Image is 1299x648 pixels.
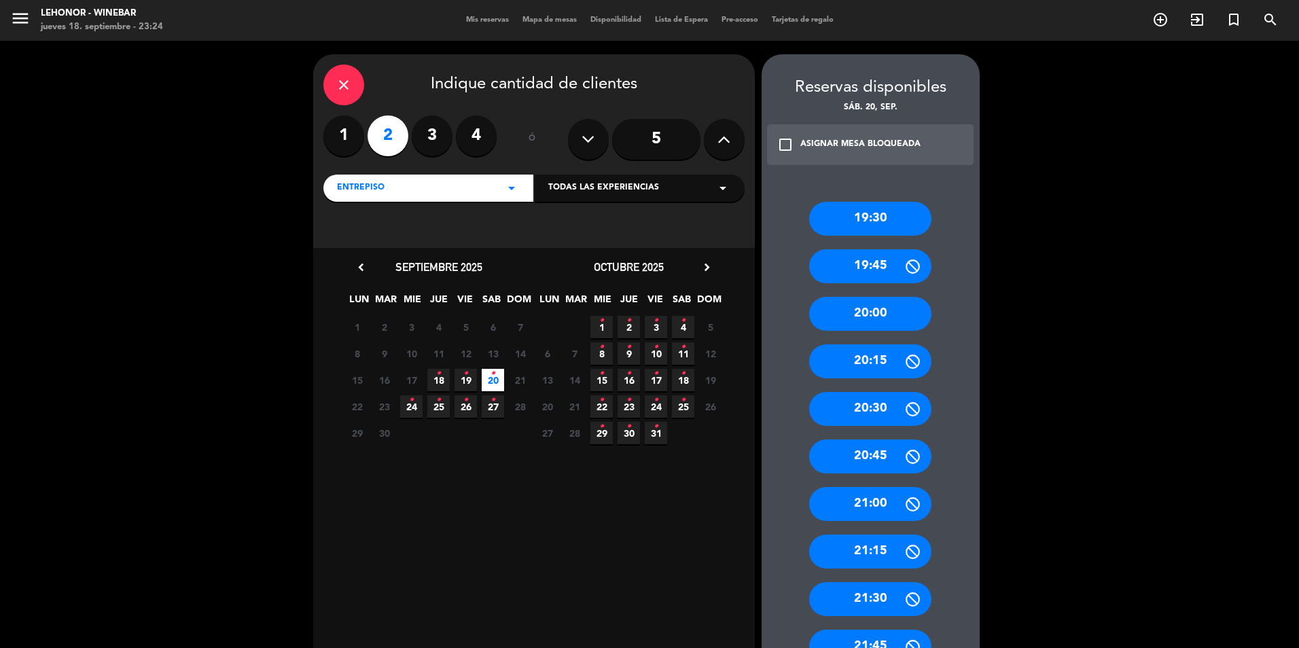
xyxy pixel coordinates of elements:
[373,342,395,365] span: 9
[536,422,558,444] span: 27
[491,389,495,411] i: •
[536,395,558,418] span: 20
[1152,12,1169,28] i: add_circle_outline
[681,363,686,384] i: •
[654,363,658,384] i: •
[323,65,745,105] div: Indique cantidad de clientes
[590,369,613,391] span: 15
[599,416,604,437] i: •
[809,535,931,569] div: 21:15
[645,342,667,365] span: 10
[591,291,613,314] span: MIE
[455,369,477,391] span: 19
[765,16,840,24] span: Tarjetas de regalo
[456,115,497,156] label: 4
[809,249,931,283] div: 19:45
[337,181,385,195] span: Entrepiso
[672,395,694,418] span: 25
[509,395,531,418] span: 28
[681,389,686,411] i: •
[599,310,604,331] i: •
[354,260,368,274] i: chevron_left
[672,342,694,365] span: 11
[346,342,368,365] span: 8
[672,369,694,391] span: 18
[681,310,686,331] i: •
[618,316,640,338] span: 2
[346,395,368,418] span: 22
[645,316,667,338] span: 3
[491,363,495,384] i: •
[809,582,931,616] div: 21:30
[618,342,640,365] span: 9
[509,316,531,338] span: 7
[699,342,722,365] span: 12
[809,297,931,331] div: 20:00
[563,395,586,418] span: 21
[409,389,414,411] i: •
[800,138,921,151] div: ASIGNAR MESA BLOQUEADA
[671,291,693,314] span: SAB
[594,260,664,274] span: octubre 2025
[645,395,667,418] span: 24
[507,291,529,314] span: DOM
[509,342,531,365] span: 14
[455,395,477,418] span: 26
[548,181,659,195] span: Todas las experiencias
[644,291,666,314] span: VIE
[809,487,931,521] div: 21:00
[427,369,450,391] span: 18
[463,389,468,411] i: •
[715,180,731,196] i: arrow_drop_down
[626,389,631,411] i: •
[699,316,722,338] span: 5
[626,310,631,331] i: •
[590,342,613,365] span: 8
[700,260,714,274] i: chevron_right
[480,291,503,314] span: SAB
[368,115,408,156] label: 2
[626,363,631,384] i: •
[346,316,368,338] span: 1
[373,369,395,391] span: 16
[373,422,395,444] span: 30
[654,336,658,358] i: •
[654,389,658,411] i: •
[373,316,395,338] span: 2
[618,422,640,444] span: 30
[715,16,765,24] span: Pre-acceso
[373,395,395,418] span: 23
[599,363,604,384] i: •
[626,416,631,437] i: •
[648,16,715,24] span: Lista de Espera
[697,291,719,314] span: DOM
[809,344,931,378] div: 20:15
[509,369,531,391] span: 21
[395,260,482,274] span: septiembre 2025
[699,395,722,418] span: 26
[762,101,980,115] div: sáb. 20, sep.
[510,115,554,163] div: ó
[427,342,450,365] span: 11
[455,342,477,365] span: 12
[536,342,558,365] span: 6
[618,369,640,391] span: 16
[374,291,397,314] span: MAR
[400,369,423,391] span: 17
[41,20,163,34] div: jueves 18. septiembre - 23:24
[482,342,504,365] span: 13
[427,395,450,418] span: 25
[1189,12,1205,28] i: exit_to_app
[482,369,504,391] span: 20
[599,336,604,358] i: •
[1226,12,1242,28] i: turned_in_not
[681,336,686,358] i: •
[565,291,587,314] span: MAR
[400,316,423,338] span: 3
[401,291,423,314] span: MIE
[1262,12,1279,28] i: search
[536,369,558,391] span: 13
[590,316,613,338] span: 1
[599,389,604,411] i: •
[563,422,586,444] span: 28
